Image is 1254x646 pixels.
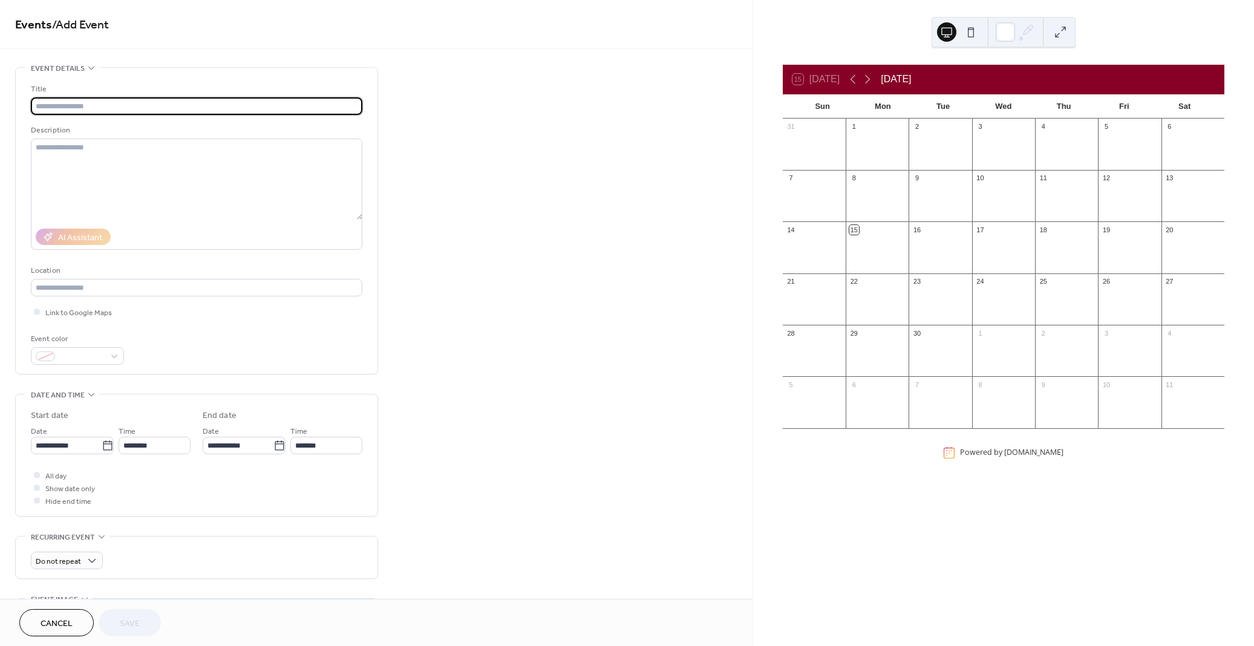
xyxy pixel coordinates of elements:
div: 14 [786,225,795,234]
div: 8 [849,174,858,183]
div: Fri [1094,94,1155,119]
div: 7 [786,174,795,183]
div: Event color [31,333,122,345]
div: 4 [1039,122,1048,131]
div: 3 [976,122,985,131]
div: [DATE] [881,72,911,86]
div: 4 [1165,328,1174,338]
div: 31 [786,122,795,131]
div: Start date [31,409,68,422]
div: Description [31,124,360,137]
span: Date and time [31,389,85,402]
div: 17 [976,225,985,234]
div: End date [203,409,237,422]
div: Mon [853,94,913,119]
a: [DOMAIN_NAME] [1004,448,1063,458]
span: Hide end time [45,495,91,508]
span: Date [31,425,47,438]
div: 2 [1039,328,1048,338]
div: 7 [912,380,921,389]
div: 2 [912,122,921,131]
span: Cancel [41,618,73,630]
div: 11 [1039,174,1048,183]
div: 24 [976,277,985,286]
div: 25 [1039,277,1048,286]
div: 3 [1102,328,1111,338]
div: 5 [1102,122,1111,131]
div: Tue [913,94,973,119]
div: 22 [849,277,858,286]
span: Time [119,425,136,438]
a: Events [15,13,52,37]
div: Sun [792,94,853,119]
span: Show date only [45,483,95,495]
div: 16 [912,225,921,234]
span: Link to Google Maps [45,307,112,319]
div: 23 [912,277,921,286]
div: 6 [1165,122,1174,131]
div: 26 [1102,277,1111,286]
span: Do not repeat [36,555,81,569]
div: Thu [1034,94,1094,119]
div: 12 [1102,174,1111,183]
div: 10 [976,174,985,183]
div: Powered by [960,448,1063,458]
div: 9 [912,174,921,183]
span: Time [290,425,307,438]
div: 6 [849,380,858,389]
div: Sat [1154,94,1215,119]
span: Recurring event [31,531,95,544]
div: 1 [849,122,858,131]
span: Event details [31,62,85,75]
span: / Add Event [52,13,109,37]
div: 11 [1165,380,1174,389]
div: Wed [973,94,1034,119]
div: 9 [1039,380,1048,389]
div: 19 [1102,225,1111,234]
div: Title [31,83,360,96]
div: 27 [1165,277,1174,286]
div: 13 [1165,174,1174,183]
div: 5 [786,380,795,389]
span: Date [203,425,219,438]
span: Event image [31,593,78,606]
div: 8 [976,380,985,389]
div: Location [31,264,360,277]
div: 21 [786,277,795,286]
div: 30 [912,328,921,338]
div: 18 [1039,225,1048,234]
div: 28 [786,328,795,338]
span: All day [45,470,67,483]
div: 20 [1165,225,1174,234]
button: Cancel [19,609,94,636]
div: 29 [849,328,858,338]
div: 10 [1102,380,1111,389]
div: 15 [849,225,858,234]
div: 1 [976,328,985,338]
